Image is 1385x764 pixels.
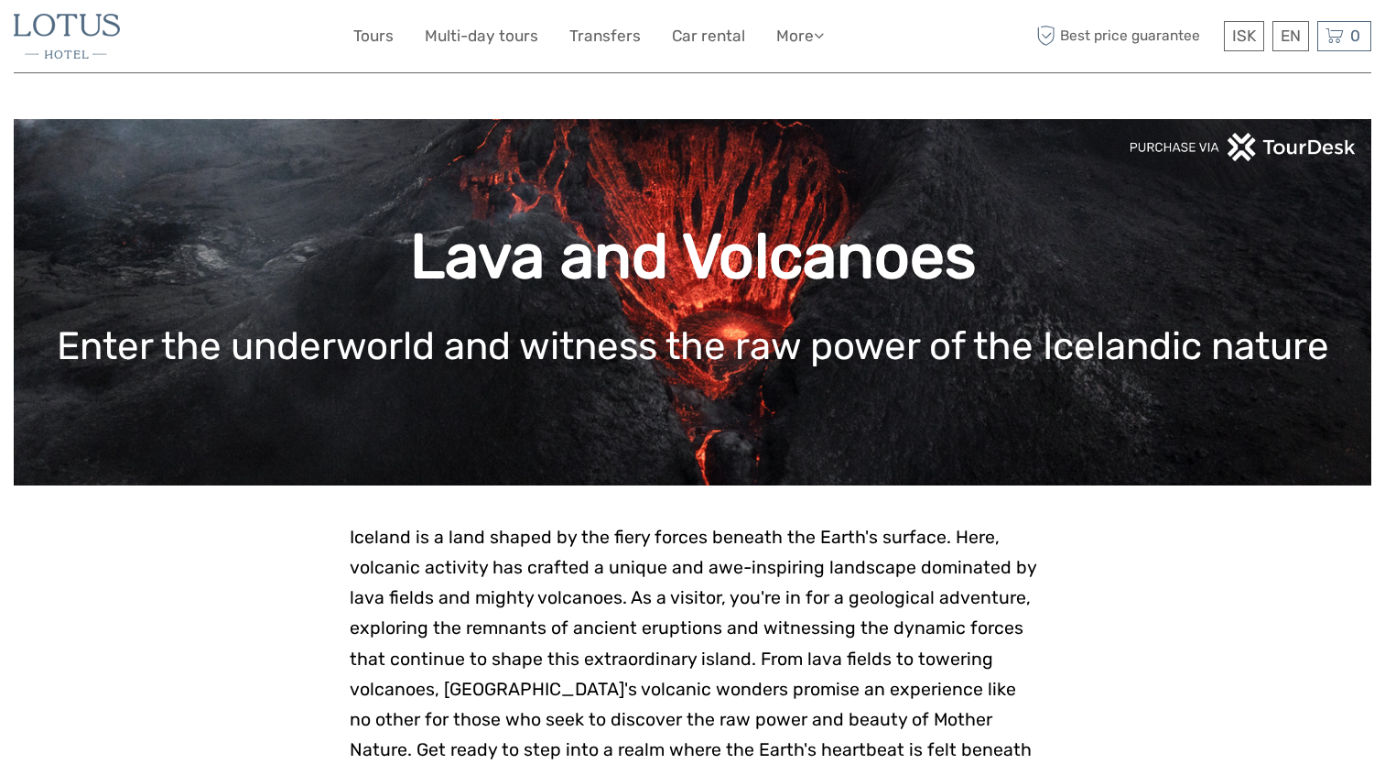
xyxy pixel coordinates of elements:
a: Multi-day tours [425,23,538,49]
h1: Enter the underworld and witness the raw power of the Icelandic nature [41,323,1344,369]
a: Transfers [569,23,641,49]
a: More [776,23,824,49]
a: Tours [353,23,394,49]
a: Car rental [672,23,745,49]
img: PurchaseViaTourDeskwhite.png [1129,133,1358,161]
h1: Lava and Volcanoes [41,220,1344,294]
div: EN [1272,21,1309,51]
img: 40-5dc62ba0-bbfb-450f-bd65-f0e2175b1aef_logo_small.jpg [14,14,120,59]
span: 0 [1347,27,1363,45]
span: ISK [1232,27,1256,45]
span: Best price guarantee [1032,21,1219,51]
